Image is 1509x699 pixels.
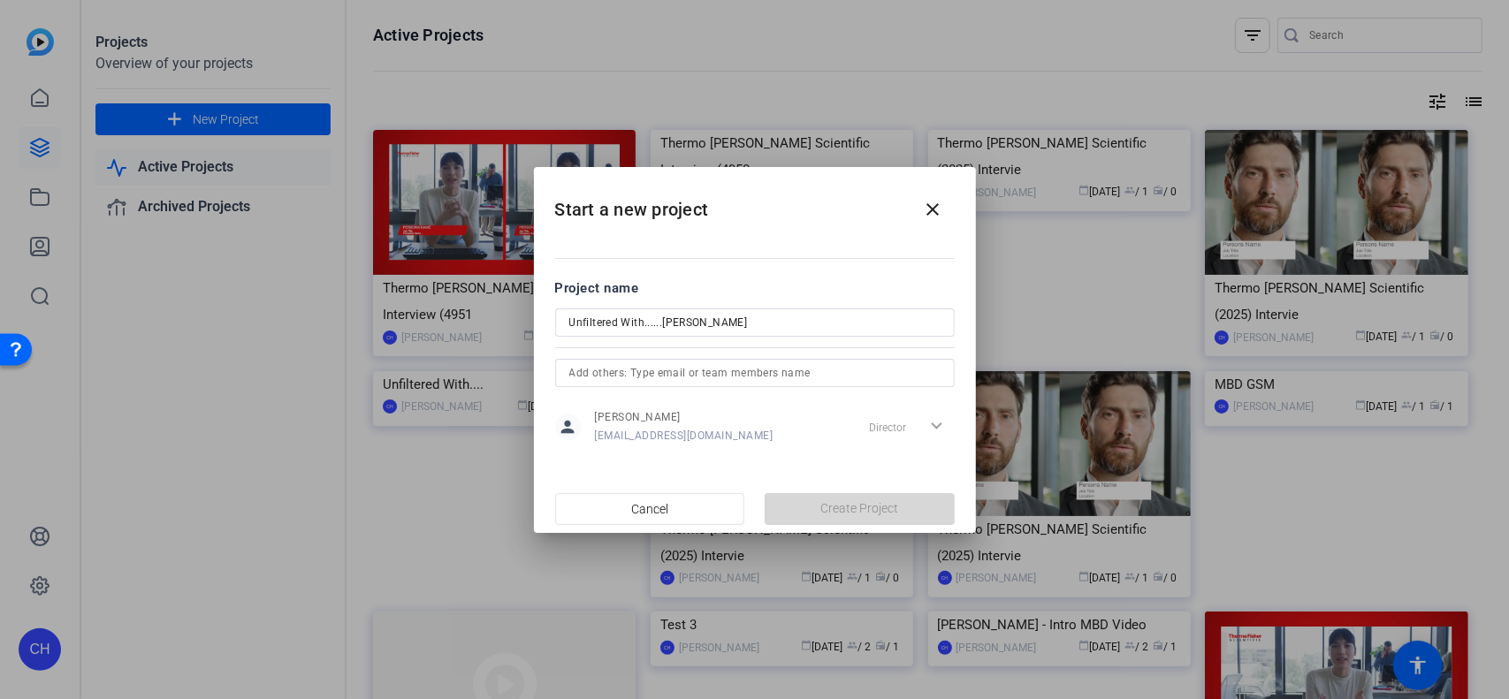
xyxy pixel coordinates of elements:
[923,199,944,220] mat-icon: close
[555,278,955,298] div: Project name
[569,362,941,384] input: Add others: Type email or team members name
[595,410,774,424] span: [PERSON_NAME]
[534,167,976,239] h2: Start a new project
[569,312,941,333] input: Enter Project Name
[555,493,745,525] button: Cancel
[631,492,668,526] span: Cancel
[555,414,582,440] mat-icon: person
[595,429,774,443] span: [EMAIL_ADDRESS][DOMAIN_NAME]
